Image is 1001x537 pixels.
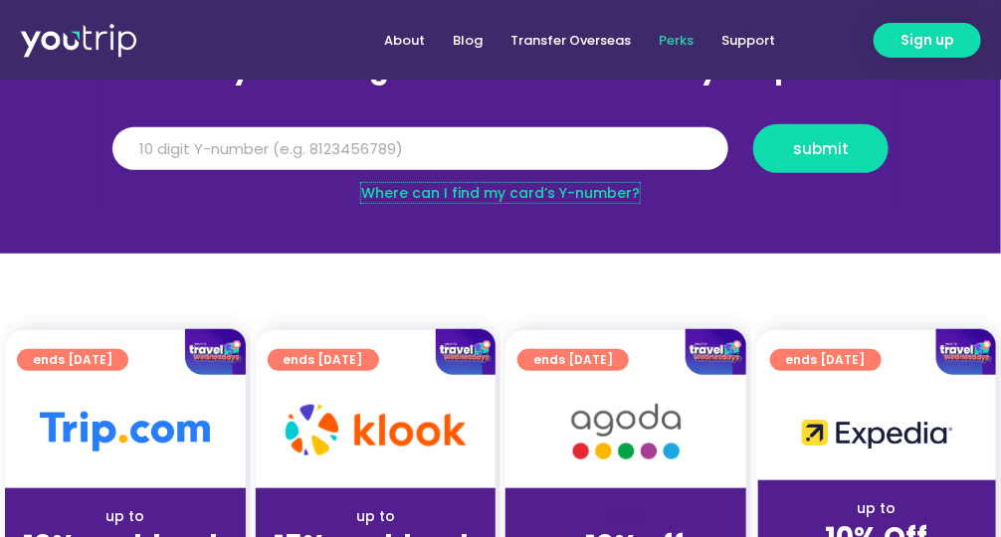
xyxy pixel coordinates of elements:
[607,506,644,526] span: up to
[874,23,981,58] a: Sign up
[21,506,230,527] div: up to
[793,141,849,156] span: submit
[212,22,789,59] nav: Menu
[645,22,707,59] a: Perks
[112,124,889,188] form: Y Number
[272,506,481,527] div: up to
[112,127,728,171] input: 10 digit Y-number (e.g. 8123456789)
[707,22,789,59] a: Support
[497,22,645,59] a: Transfer Overseas
[370,22,439,59] a: About
[901,30,954,51] span: Sign up
[439,22,497,59] a: Blog
[753,124,889,173] button: submit
[361,183,640,203] a: Where can I find my card’s Y-number?
[774,498,981,519] div: up to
